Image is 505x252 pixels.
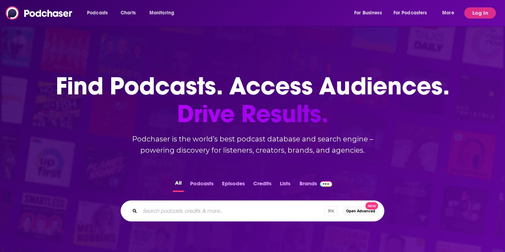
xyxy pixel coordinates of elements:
h1: Find Podcasts. Access Audiences. [56,72,450,128]
button: Open AdvancedNew [343,207,378,215]
input: Search podcasts, credits, & more... [140,205,324,217]
span: For Podcasters [393,8,427,18]
div: Search podcasts, credits, & more... [121,200,384,221]
span: New [365,202,378,210]
span: Drive Results. [56,100,450,128]
span: Podcasts [87,8,108,18]
button: open menu [389,7,437,19]
h2: Podchaser is the world’s best podcast database and search engine – powering discovery for listene... [112,133,393,156]
span: Monitoring [149,8,174,18]
span: ⌘ K [324,206,337,216]
span: More [442,8,454,18]
span: For Business [354,8,382,18]
span: Charts [121,8,136,18]
a: BrandsPodchaser Pro [299,178,332,192]
button: open menu [349,7,391,19]
span: Open Advanced [346,209,375,213]
button: open menu [437,7,463,19]
button: Log In [464,7,496,19]
button: open menu [82,7,117,19]
button: Episodes [220,178,247,192]
img: Podchaser - Follow, Share and Rate Podcasts [6,6,73,20]
button: All [173,178,184,192]
a: Charts [116,7,140,19]
button: Credits [251,178,274,192]
img: Podchaser Pro [320,181,332,187]
button: Lists [278,178,292,192]
button: open menu [144,7,183,19]
button: Podcasts [188,178,216,192]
